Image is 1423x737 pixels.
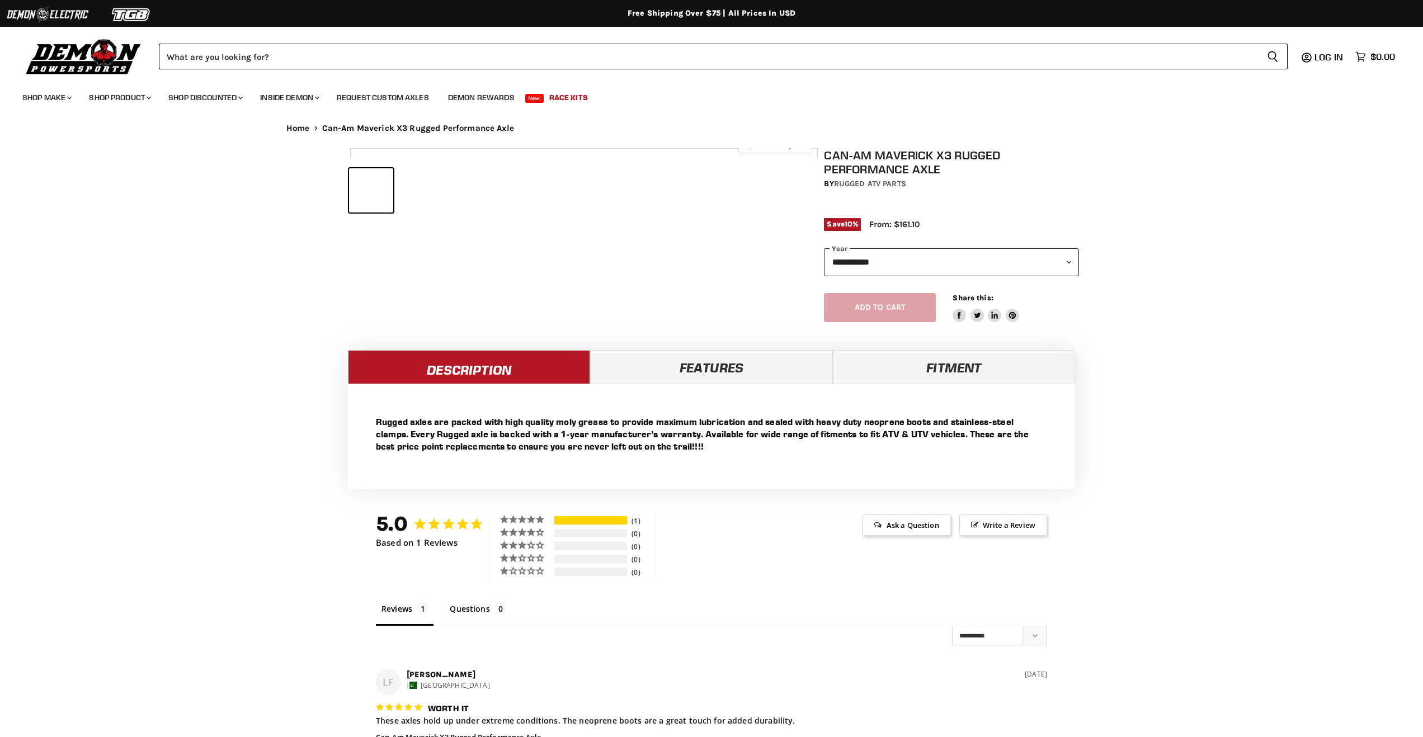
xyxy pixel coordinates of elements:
[744,141,806,149] span: Click to expand
[824,218,861,230] span: Save %
[376,669,401,695] div: LF
[14,82,1392,109] ul: Main menu
[264,124,1159,133] nav: Breadcrumbs
[824,178,1079,190] div: by
[444,601,511,626] li: Questions
[81,86,158,109] a: Shop Product
[554,516,627,525] div: 100%
[264,8,1159,18] div: Free Shipping Over $75 | All Prices In USD
[376,415,1047,452] p: Rugged axles are packed with high quality moly grease to provide maximum lubrication and sealed w...
[1309,52,1350,62] a: Log in
[1258,44,1288,69] button: Search
[541,86,596,109] a: Race Kits
[159,44,1288,69] form: Product
[1350,49,1401,65] a: $0.00
[407,682,417,689] img: Pakistan
[376,715,1047,726] p: These axles hold up under extreme conditions. The neoprene boots are a great touch for added dura...
[376,538,458,547] span: Based on 1 Reviews
[1025,669,1047,679] div: [DATE]
[407,670,475,679] strong: [PERSON_NAME]
[629,516,652,526] div: 1
[824,248,1079,276] select: year
[824,148,1079,176] h1: Can-Am Maverick X3 Rugged Performance Axle
[440,86,523,109] a: Demon Rewards
[845,220,852,228] span: 10
[286,124,310,133] a: Home
[500,514,553,524] div: 5 ★
[554,516,627,525] div: 5-Star Ratings
[14,86,78,109] a: Shop Make
[833,350,1075,384] a: Fitment
[349,168,393,212] button: IMAGE thumbnail
[159,44,1258,69] input: Search
[160,86,249,109] a: Shop Discounted
[89,4,173,25] img: TGB Logo 2
[869,219,920,229] span: From: $161.10
[328,86,437,109] a: Request Custom Axles
[959,514,1047,536] span: Write a Review
[428,702,469,715] h3: Worth it
[1314,51,1343,63] span: Log in
[22,36,145,76] img: Demon Powersports
[322,124,514,133] span: Can-Am Maverick X3 Rugged Performance Axle
[252,86,326,109] a: Inside Demon
[6,4,89,25] img: Demon Electric Logo 2
[376,512,408,536] strong: 5.0
[953,293,1019,323] aside: Share this:
[863,514,950,536] span: Ask a Question
[375,701,423,714] span: 5-Star Rating Review
[525,94,544,103] span: New!
[834,179,906,188] a: Rugged ATV Parts
[1370,51,1395,62] span: $0.00
[953,294,993,302] span: Share this:
[421,681,490,690] span: [GEOGRAPHIC_DATA]
[590,350,832,384] a: Features
[348,350,590,384] a: Description
[376,601,434,626] li: Reviews
[952,626,1047,645] select: Sort reviews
